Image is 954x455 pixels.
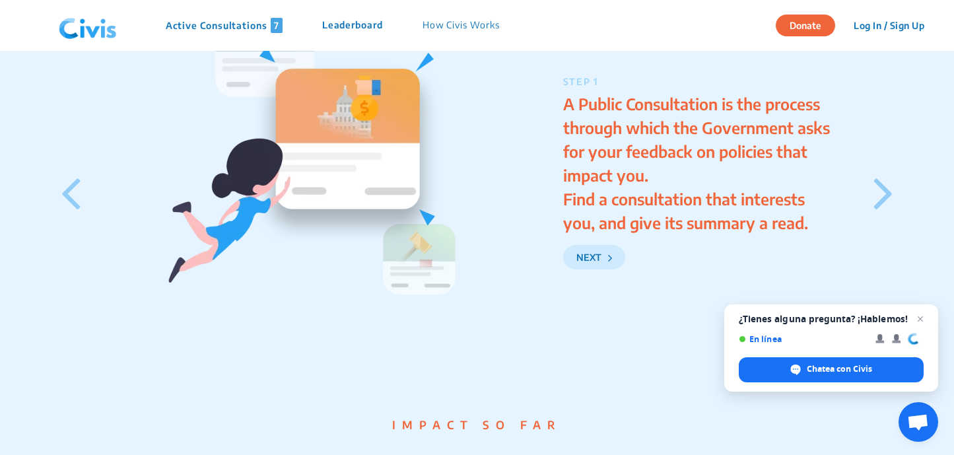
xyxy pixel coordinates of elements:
span: Cerrar el chat [912,311,928,327]
p: STEP 1 [563,75,906,88]
div: Chatea con Civis [739,357,924,382]
button: Donate [776,15,835,36]
div: Chat abierto [899,402,938,442]
a: Donate [776,18,845,31]
span: Chatea con Civis [807,363,872,375]
span: 7 [271,18,283,33]
button: NEXT [563,245,625,269]
button: Log In / Sign Up [845,15,933,36]
span: ¿Tienes alguna pregunta? ¡Hablemos! [739,314,924,324]
li: Find a consultation that interests you, and give its summary a read. [563,187,838,234]
li: A Public Consultation is the process through which the Government asks for your feedback on polic... [563,92,838,187]
img: navlogo.png [53,6,122,46]
span: En línea [739,334,866,344]
p: Active Consultations [166,18,283,33]
p: How Civis Works [423,18,500,33]
p: Leaderboard [322,18,383,33]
